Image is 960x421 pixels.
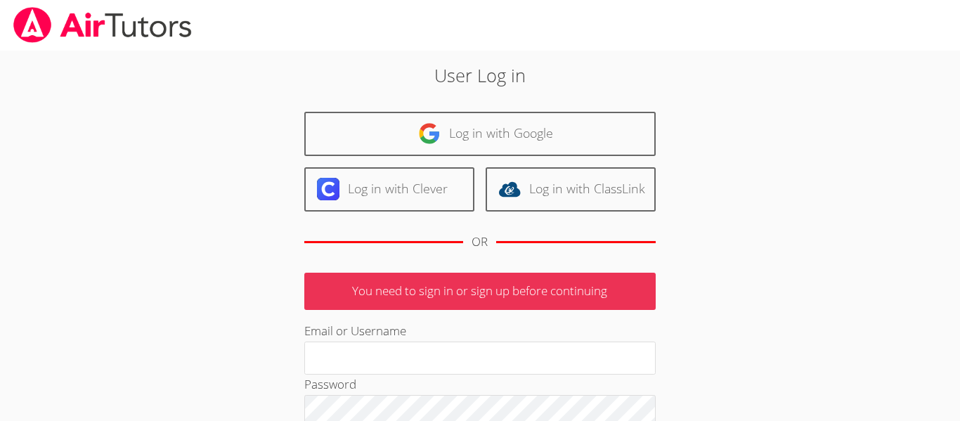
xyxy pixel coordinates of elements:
p: You need to sign in or sign up before continuing [304,273,656,310]
a: Log in with Google [304,112,656,156]
img: google-logo-50288ca7cdecda66e5e0955fdab243c47b7ad437acaf1139b6f446037453330a.svg [418,122,441,145]
a: Log in with Clever [304,167,474,212]
a: Log in with ClassLink [486,167,656,212]
div: OR [472,232,488,252]
label: Password [304,376,356,392]
img: classlink-logo-d6bb404cc1216ec64c9a2012d9dc4662098be43eaf13dc465df04b49fa7ab582.svg [498,178,521,200]
img: airtutors_banner-c4298cdbf04f3fff15de1276eac7730deb9818008684d7c2e4769d2f7ddbe033.png [12,7,193,43]
label: Email or Username [304,323,406,339]
img: clever-logo-6eab21bc6e7a338710f1a6ff85c0baf02591cd810cc4098c63d3a4b26e2feb20.svg [317,178,339,200]
h2: User Log in [221,62,739,89]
